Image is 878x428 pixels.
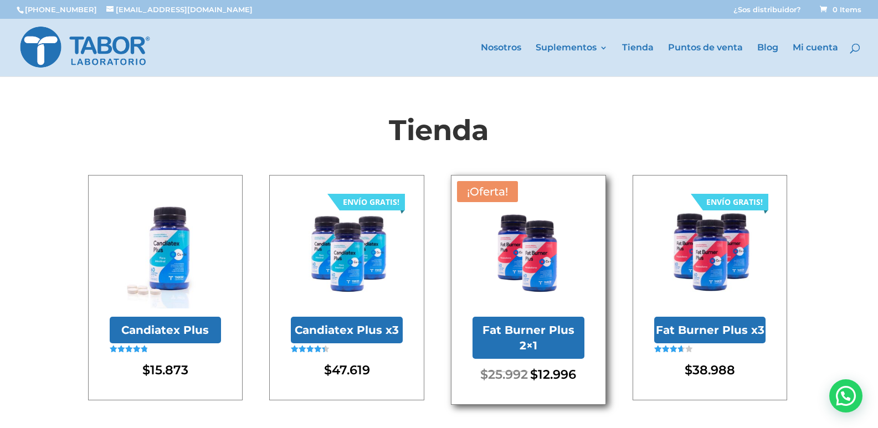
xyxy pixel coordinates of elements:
h2: Fat Burner Plus x3 [654,317,766,343]
bdi: 25.992 [480,367,528,382]
a: Fat Burner Plus x3 ENVÍO GRATIS! Fat Burner Plus x3Valorado en 3.67 de 5 $38.988 [654,197,766,379]
a: Blog [757,44,778,76]
div: ENVÍO GRATIS! [706,194,763,210]
span: $ [530,367,538,382]
a: ¿Sos distribuidor? [733,6,801,19]
span: Valorado en de 5 [110,346,147,378]
img: Fat Burner Plus 2x1 [473,197,584,308]
h1: Tienda [88,110,790,156]
span: Valorado en de 5 [291,346,325,385]
img: Fat Burner Plus x3 [654,197,766,308]
div: Valorado en 4.36 de 5 [291,346,329,353]
img: Candiatex Plus con pastillas [110,197,222,308]
img: Laboratorio Tabor [19,24,151,70]
span: ¡Oferta! [457,181,518,202]
a: ¡Oferta! Fat Burner Plus 2x1Fat Burner Plus 2×1 [473,197,584,383]
h2: Candiatex Plus x3 [291,317,403,343]
span: $ [480,367,488,382]
h2: Candiatex Plus [110,317,222,343]
bdi: 47.619 [324,362,370,378]
span: Valorado en de 5 [654,346,682,385]
div: Valorado en 3.67 de 5 [654,346,692,353]
bdi: 15.873 [142,362,188,378]
a: [EMAIL_ADDRESS][DOMAIN_NAME] [106,5,253,14]
a: Tienda [622,44,654,76]
span: 0 Items [820,5,861,14]
a: Suplementos [536,44,608,76]
a: Candiatex Plus x3 ENVÍO GRATIS! Candiatex Plus x3Valorado en 4.36 de 5 $47.619 [291,197,403,379]
div: Hola! Cómo puedo ayudarte? WhatsApp contact [829,379,862,412]
span: $ [324,362,332,378]
span: $ [142,362,150,378]
a: Nosotros [481,44,521,76]
a: Puntos de venta [668,44,743,76]
h2: Fat Burner Plus 2×1 [473,317,584,359]
a: [PHONE_NUMBER] [25,5,97,14]
div: ENVÍO GRATIS! [343,194,399,210]
span: $ [685,362,692,378]
a: 0 Items [818,5,861,14]
a: Mi cuenta [793,44,838,76]
img: Candiatex Plus x3 [291,197,403,308]
a: Candiatex Plus con pastillasCandiatex PlusValorado en 4.85 de 5 $15.873 [110,197,222,379]
div: Valorado en 4.85 de 5 [110,346,148,353]
bdi: 38.988 [685,362,735,378]
bdi: 12.996 [530,367,576,382]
